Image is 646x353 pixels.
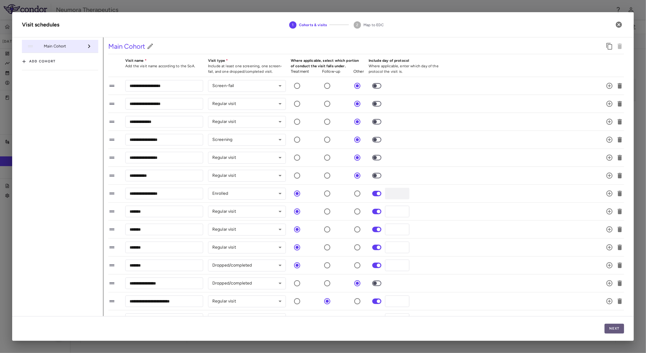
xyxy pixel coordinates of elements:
[208,98,286,110] div: Regular visit
[208,295,286,307] div: Regular visit
[208,242,286,253] div: Regular visit
[208,206,286,218] div: Regular visit
[108,41,145,51] h5: Main Cohort
[22,57,56,66] button: Add cohort
[44,44,84,49] span: Main Cohort
[353,69,364,74] p: Other
[208,313,286,325] div: Regular visit
[605,324,624,334] button: Next
[125,58,203,63] p: Visit name
[208,80,286,92] div: Screen-fail
[208,278,286,289] div: Dropped/completed
[369,64,439,74] span: Where applicable, enter which day of the protocol the visit is.
[208,224,286,236] div: Regular visit
[291,58,364,69] p: Where applicable, select which portion of conduct the visit falls under.
[299,22,327,28] span: Cohorts & visits
[208,116,286,128] div: Regular visit
[292,23,294,27] text: 1
[208,260,286,271] div: Dropped/completed
[369,58,446,63] p: Include day of protocol
[208,170,286,182] div: Regular visit
[284,14,332,36] button: Cohorts & visits
[208,64,282,74] span: Include at least one screening, one screen-fail, and one dropped/completed visit.
[22,21,59,29] div: Visit schedules
[125,64,195,68] span: Add the visit name according to the SoA.
[208,58,286,63] p: Visit type
[208,188,286,200] div: Enrolled
[322,69,340,74] p: Follow-up
[208,152,286,164] div: Regular visit
[291,69,309,74] p: Treatment
[208,134,286,146] div: Screening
